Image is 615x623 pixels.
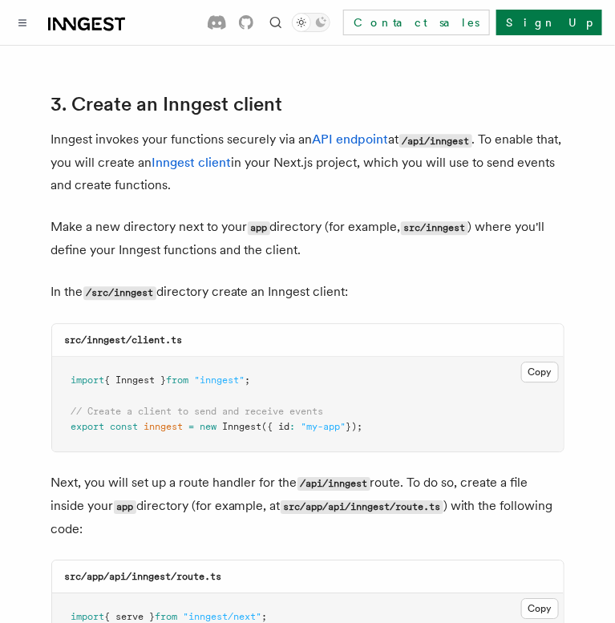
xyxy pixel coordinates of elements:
[245,374,251,386] span: ;
[65,334,183,346] code: src/inngest/client.ts
[71,421,105,432] span: export
[248,221,270,235] code: app
[195,374,245,386] span: "inngest"
[343,10,490,35] a: Contact sales
[51,281,564,304] p: In the directory create an Inngest client:
[290,421,296,432] span: :
[114,500,136,514] code: app
[297,477,370,491] code: /api/inngest
[83,286,156,300] code: /src/inngest
[401,221,468,235] code: src/inngest
[51,93,283,115] a: 3. Create an Inngest client
[281,500,443,514] code: src/app/api/inngest/route.ts
[111,421,139,432] span: const
[200,421,217,432] span: new
[71,611,105,622] span: import
[65,571,222,582] code: src/app/api/inngest/route.ts
[301,421,346,432] span: "my-app"
[223,421,262,432] span: Inngest
[184,611,262,622] span: "inngest/next"
[266,13,285,32] button: Find something...
[496,10,602,35] a: Sign Up
[346,421,363,432] span: });
[51,471,564,540] p: Next, you will set up a route handler for the route. To do so, create a file inside your director...
[189,421,195,432] span: =
[292,13,330,32] button: Toggle dark mode
[71,374,105,386] span: import
[399,134,472,148] code: /api/inngest
[51,216,564,261] p: Make a new directory next to your directory (for example, ) where you'll define your Inngest func...
[521,362,559,382] button: Copy
[13,13,32,32] button: Toggle navigation
[156,611,178,622] span: from
[152,155,232,170] a: Inngest client
[71,406,324,417] span: // Create a client to send and receive events
[313,131,389,147] a: API endpoint
[262,421,290,432] span: ({ id
[262,611,268,622] span: ;
[521,598,559,619] button: Copy
[167,374,189,386] span: from
[51,128,564,196] p: Inngest invokes your functions securely via an at . To enable that, you will create an in your Ne...
[105,374,167,386] span: { Inngest }
[105,611,156,622] span: { serve }
[144,421,184,432] span: inngest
